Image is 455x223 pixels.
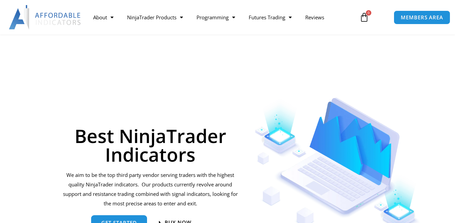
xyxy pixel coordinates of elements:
img: LogoAI | Affordable Indicators – NinjaTrader [9,5,82,29]
a: About [86,9,120,25]
span: 0 [366,10,371,16]
p: We aim to be the top third party vendor serving traders with the highest quality NinjaTrader indi... [63,170,238,208]
a: NinjaTrader Products [120,9,190,25]
a: MEMBERS AREA [394,11,450,24]
nav: Menu [86,9,355,25]
a: Programming [190,9,242,25]
a: Reviews [298,9,331,25]
a: Futures Trading [242,9,298,25]
a: 0 [349,7,379,27]
span: MEMBERS AREA [401,15,443,20]
h1: Best NinjaTrader Indicators [63,126,238,164]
